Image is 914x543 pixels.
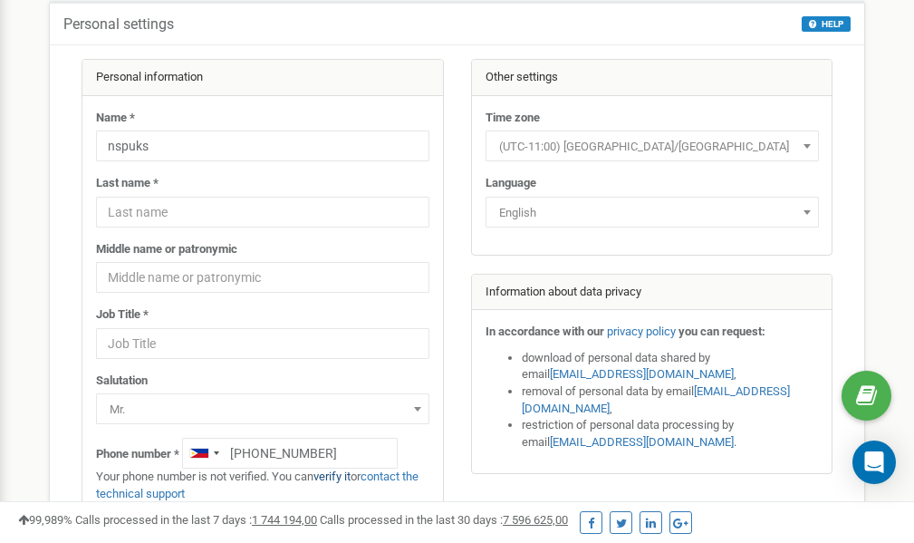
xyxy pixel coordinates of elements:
[252,513,317,527] u: 1 744 194,00
[182,438,398,469] input: +1-800-555-55-55
[678,325,765,338] strong: you can request:
[522,383,819,417] li: removal of personal data by email ,
[320,513,568,527] span: Calls processed in the last 30 days :
[472,275,832,311] div: Information about data privacy
[183,439,225,468] div: Telephone country code
[96,469,429,502] p: Your phone number is not verified. You can or
[607,325,676,338] a: privacy policy
[503,513,568,527] u: 7 596 625,00
[486,175,536,192] label: Language
[522,350,819,383] li: download of personal data shared by email ,
[96,110,135,127] label: Name *
[63,16,174,33] h5: Personal settings
[492,200,813,226] span: English
[96,262,429,293] input: Middle name or patronymic
[550,367,734,381] a: [EMAIL_ADDRESS][DOMAIN_NAME]
[522,384,790,415] a: [EMAIL_ADDRESS][DOMAIN_NAME]
[96,373,148,390] label: Salutation
[492,134,813,160] span: (UTC-11:00) Pacific/Midway
[96,470,419,500] a: contact the technical support
[96,328,429,359] input: Job Title
[522,417,819,451] li: restriction of personal data processing by email .
[102,397,423,422] span: Mr.
[313,470,351,483] a: verify it
[18,513,72,527] span: 99,989%
[75,513,317,527] span: Calls processed in the last 7 days :
[550,435,734,449] a: [EMAIL_ADDRESS][DOMAIN_NAME]
[96,241,237,258] label: Middle name or patronymic
[96,306,149,324] label: Job Title *
[96,446,179,463] label: Phone number *
[96,393,429,424] span: Mr.
[486,197,819,228] span: English
[852,441,896,484] div: Open Intercom Messenger
[96,197,429,228] input: Last name
[96,175,159,192] label: Last name *
[802,16,851,32] button: HELP
[96,131,429,161] input: Name
[486,110,540,127] label: Time zone
[486,131,819,161] span: (UTC-11:00) Pacific/Midway
[472,60,832,96] div: Other settings
[486,325,604,338] strong: In accordance with our
[82,60,443,96] div: Personal information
